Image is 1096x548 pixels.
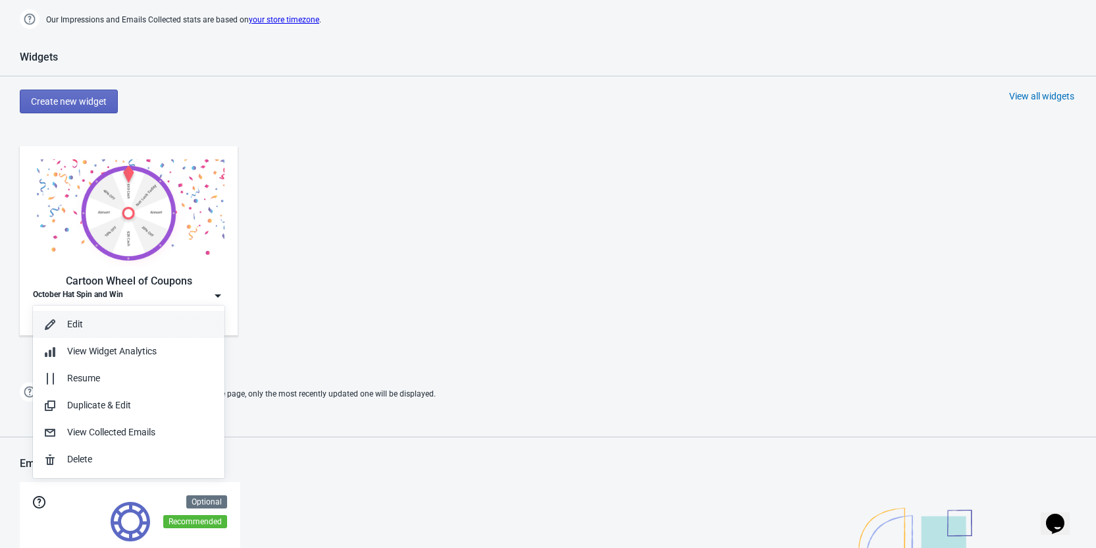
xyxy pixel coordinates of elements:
[211,289,224,302] img: dropdown.png
[67,346,157,356] span: View Widget Analytics
[67,425,214,439] div: View Collected Emails
[33,446,224,473] button: Delete
[20,9,39,29] img: help.png
[46,9,321,31] span: Our Impressions and Emails Collected stats are based on .
[33,365,224,392] button: Resume
[33,289,123,302] div: October Hat Spin and Win
[1009,90,1074,103] div: View all widgets
[33,419,224,446] button: View Collected Emails
[20,382,39,402] img: help.png
[33,392,224,419] button: Duplicate & Edit
[31,96,107,107] span: Create new widget
[67,398,214,412] div: Duplicate & Edit
[46,383,436,405] span: If two Widgets are enabled and targeting the same page, only the most recently updated one will b...
[67,452,214,466] div: Delete
[67,317,214,331] div: Edit
[249,15,319,24] a: your store timezone
[33,311,224,338] button: Edit
[33,159,224,267] img: cartoon_game.jpg
[33,338,224,365] button: View Widget Analytics
[1041,495,1083,535] iframe: chat widget
[111,502,150,541] img: tokens.svg
[67,371,214,385] div: Resume
[20,90,118,113] button: Create new widget
[163,515,227,528] div: Recommended
[33,273,224,289] div: Cartoon Wheel of Coupons
[186,495,227,508] div: Optional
